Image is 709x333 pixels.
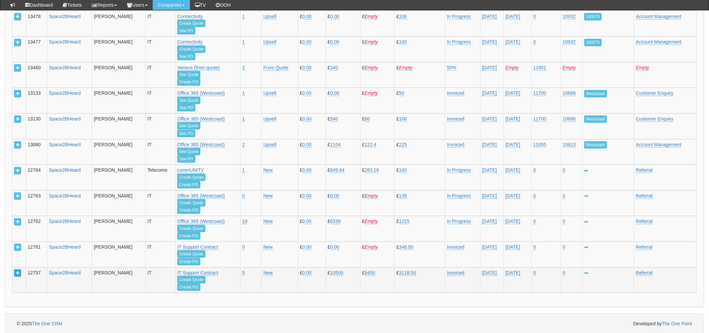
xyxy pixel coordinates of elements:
a: 18 [242,219,248,224]
span: Developed by [633,320,692,327]
a: From Quote [263,65,288,71]
td: £ [395,139,445,165]
span: © 2025 [17,321,62,326]
td: £ [298,62,326,88]
td: £ [298,114,326,139]
td: [PERSON_NAME] [92,139,146,165]
a: Account Management [636,39,682,45]
a: 50% [447,65,456,71]
a: 160575 [584,39,602,46]
a: 0.00 [303,14,312,19]
a: 0.00 [330,244,339,250]
a: Space2BHeard [49,90,81,96]
a: [DATE] [506,244,520,250]
a: 849.64 [330,167,345,173]
td: £ [395,267,445,293]
a: [DATE] [482,193,497,199]
td: £ [360,139,395,165]
td: £ [326,11,360,36]
a: Space2BHeard [49,167,81,173]
td: £ [326,165,360,190]
a: Space2BHeard [49,193,81,198]
a: [DATE] [506,116,520,122]
a: [DATE] [482,14,497,19]
td: IT [146,88,176,113]
td: 12761 [26,242,47,267]
a: Create PO [177,232,200,240]
a: 0.00 [303,244,312,250]
a: 160575 [584,13,602,20]
a: Create Quote [177,199,205,206]
a: Invoiced [447,116,464,122]
td: £ [395,11,445,36]
a: Invoiced [447,270,464,276]
td: [PERSON_NAME] [92,242,146,267]
a: [DATE] [482,167,497,173]
a: Westcoast [584,141,607,149]
a: Connectivity [177,39,203,45]
a: New [263,167,273,173]
a: Space2BHeard [49,39,81,45]
a: Empty [506,65,519,71]
td: [PERSON_NAME] [92,165,146,190]
a: Referral [636,193,653,199]
a: 1 [242,39,245,45]
a: 0.00 [303,116,312,122]
a: 0.00 [303,193,312,199]
a: Space2BHeard [49,65,81,70]
a: Account Management [636,142,682,148]
a: 225 [399,142,407,148]
a: IT Support Contract [177,244,218,250]
a: Empty [636,65,649,71]
a: In Progress [447,167,471,173]
a: 0.00 [330,14,339,19]
a: Invoiced [447,142,464,148]
a: The One Point [662,321,692,326]
td: £ [360,88,395,113]
td: IT [146,190,176,216]
a: 0 [563,219,566,224]
a: [DATE] [506,219,520,224]
a: Account Management [636,14,682,19]
a: 10666 [563,116,576,122]
a: Space2BHeard [49,14,81,19]
a: 0 [563,167,566,173]
a: 540 [330,116,338,122]
td: [PERSON_NAME] [92,114,146,139]
a: Referral [636,167,653,173]
a: Empty [365,65,378,71]
a: 160 [399,167,407,173]
td: Telecoms [146,165,176,190]
a: Various (from quote) [177,65,220,71]
a: Create PO [177,181,200,188]
a: Customer Enquiry [636,116,673,122]
a: [DATE] [506,142,520,148]
td: £ [360,62,395,88]
td: £ [326,114,360,139]
a: 346.50 [399,244,413,250]
td: £ [298,37,326,62]
a: Upsell [263,116,276,122]
a: 60 [365,116,370,122]
a: Referral [636,244,653,250]
a: 0.00 [330,39,339,45]
a: 1 [242,14,245,19]
td: IT [146,139,176,165]
a: 0.00 [330,193,339,199]
a: Westcoast [584,90,607,97]
a: 1104 [330,142,341,148]
td: £ [360,190,395,216]
td: 12762 [26,216,47,242]
a: 1 [242,116,245,122]
td: £ [298,216,326,242]
a: Create Quote [177,174,205,181]
a: 0.00 [303,270,312,276]
td: 12757 [26,267,47,293]
a: 0.00 [303,39,312,45]
td: [PERSON_NAME] [92,88,146,113]
td: £ [360,216,395,242]
a: Space2BHeard [49,219,81,224]
a: Empty [365,14,378,19]
a: 6339 [330,219,341,224]
a: 0 [533,193,536,199]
